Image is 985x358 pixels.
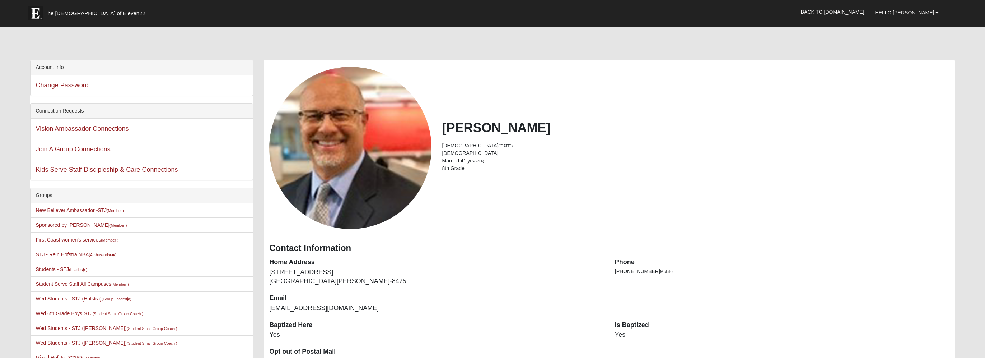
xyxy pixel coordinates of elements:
[36,281,129,287] a: Student Serve Staff All Campuses(Member )
[269,347,604,357] dt: Opt out of Postal Mail
[269,304,604,313] dd: [EMAIL_ADDRESS][DOMAIN_NAME]
[36,311,143,316] a: Wed 6th Grade Boys STJ(Student Small Group Coach )
[442,150,950,157] li: [DEMOGRAPHIC_DATA]
[615,268,950,275] li: [PHONE_NUMBER]
[69,267,87,272] small: (Leader )
[875,10,934,15] span: Hello [PERSON_NAME]
[101,238,118,242] small: (Member )
[89,253,116,257] small: (Ambassador )
[498,144,513,148] small: ([DATE])
[127,326,177,331] small: (Student Small Group Coach )
[615,321,950,330] dt: Is Baptized
[25,3,168,20] a: The [DEMOGRAPHIC_DATA] of Eleven22
[36,125,129,132] a: Vision Ambassador Connections
[109,223,127,228] small: (Member )
[36,207,124,213] a: New Believer Ambassador -STJ(Member )
[269,243,949,253] h3: Contact Information
[795,3,870,21] a: Back to [DOMAIN_NAME]
[442,142,950,150] li: [DEMOGRAPHIC_DATA]
[269,321,604,330] dt: Baptized Here
[93,312,143,316] small: (Student Small Group Coach )
[870,4,944,22] a: Hello [PERSON_NAME]
[269,268,604,286] dd: [STREET_ADDRESS] [GEOGRAPHIC_DATA][PERSON_NAME]-8475
[28,6,43,20] img: Eleven22 logo
[442,165,950,172] li: 8th Grade
[442,120,950,136] h2: [PERSON_NAME]
[102,297,131,301] small: (Group Leader )
[660,269,673,274] span: Mobile
[36,146,111,153] a: Join A Group Connections
[111,282,129,286] small: (Member )
[31,104,253,119] div: Connection Requests
[269,330,604,340] dd: Yes
[107,208,124,213] small: (Member )
[442,157,950,165] li: Married 41 yrs
[615,330,950,340] dd: Yes
[269,294,604,303] dt: Email
[36,266,87,272] a: Students - STJ(Leader)
[269,258,604,267] dt: Home Address
[127,341,177,345] small: (Student Small Group Coach )
[36,166,178,173] a: Kids Serve Staff Discipleship & Care Connections
[31,60,253,75] div: Account Info
[36,340,177,346] a: Wed Students - STJ ([PERSON_NAME])(Student Small Group Coach )
[36,222,127,228] a: Sponsored by [PERSON_NAME](Member )
[31,188,253,203] div: Groups
[36,237,118,243] a: First Coast women's services(Member )
[36,325,177,331] a: Wed Students - STJ ([PERSON_NAME])(Student Small Group Coach )
[45,10,145,17] span: The [DEMOGRAPHIC_DATA] of Eleven22
[36,82,89,89] a: Change Password
[269,67,431,229] a: View Fullsize Photo
[36,252,117,257] a: STJ - Rein Hofstra NBA(Ambassador)
[474,159,484,163] small: (2/14)
[36,296,131,302] a: Wed Students - STJ (Hofstra)(Group Leader)
[615,258,950,267] dt: Phone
